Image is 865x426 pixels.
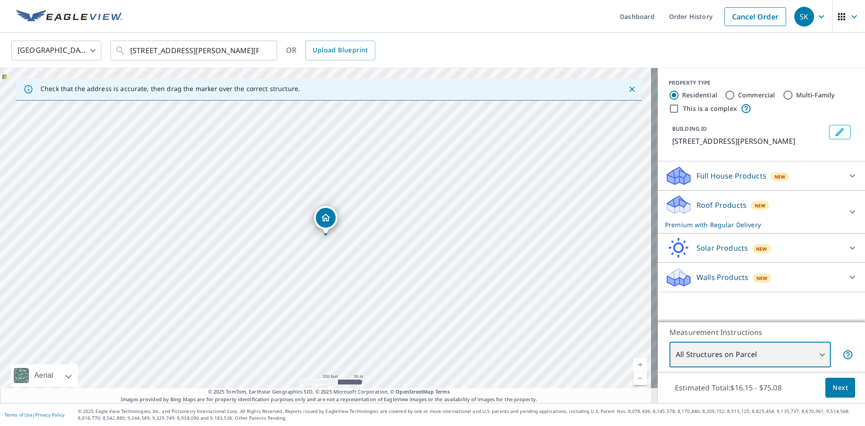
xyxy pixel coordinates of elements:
[825,378,855,398] button: Next
[11,38,101,63] div: [GEOGRAPHIC_DATA]
[738,91,775,100] label: Commercial
[16,10,123,23] img: EV Logo
[796,91,835,100] label: Multi-Family
[35,412,64,418] a: Privacy Policy
[794,7,814,27] div: SK
[665,194,858,229] div: Roof ProductsNewPremium with Regular Delivery
[11,364,78,387] div: Aerial
[41,85,300,93] p: Check that the address is accurate, then drag the marker over the correct structure.
[669,327,853,338] p: Measurement Instructions
[32,364,56,387] div: Aerial
[683,104,737,113] label: This is a complex
[697,243,748,253] p: Solar Products
[286,41,375,60] div: OR
[665,220,842,229] p: Premium with Regular Delivery
[756,275,768,282] span: New
[208,388,450,396] span: © 2025 TomTom, Earthstar Geographics SIO, © 2025 Microsoft Corporation, ©
[697,170,766,181] p: Full House Products
[756,245,767,252] span: New
[668,378,789,398] p: Estimated Total: $16.15 - $75.08
[5,412,32,418] a: Terms of Use
[672,136,825,147] p: [STREET_ADDRESS][PERSON_NAME]
[697,272,748,283] p: Walls Products
[672,125,707,133] p: BUILDING ID
[78,408,860,421] p: © 2025 Eagle View Technologies, Inc. and Pictometry International Corp. All Rights Reserved. Repo...
[724,7,786,26] a: Cancel Order
[633,358,647,371] a: Current Level 17, Zoom In
[829,125,851,139] button: Edit building 1
[665,165,858,187] div: Full House ProductsNew
[665,266,858,288] div: Walls ProductsNew
[665,237,858,259] div: Solar ProductsNew
[130,38,259,63] input: Search by address or latitude-longitude
[435,388,450,395] a: Terms
[697,200,747,211] p: Roof Products
[669,79,854,87] div: PROPERTY TYPE
[669,342,831,367] div: All Structures on Parcel
[305,41,375,60] a: Upload Blueprint
[396,388,433,395] a: OpenStreetMap
[5,412,64,417] p: |
[755,202,766,209] span: New
[626,83,638,95] button: Close
[842,349,853,360] span: Your report will include each building or structure inside the parcel boundary. In some cases, du...
[314,206,337,234] div: Dropped pin, building 1, Residential property, 4011 Douglas Mountain Dr Golden, CO 80403
[833,382,848,394] span: Next
[774,173,786,180] span: New
[313,45,368,56] span: Upload Blueprint
[633,371,647,385] a: Current Level 17, Zoom Out
[682,91,717,100] label: Residential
